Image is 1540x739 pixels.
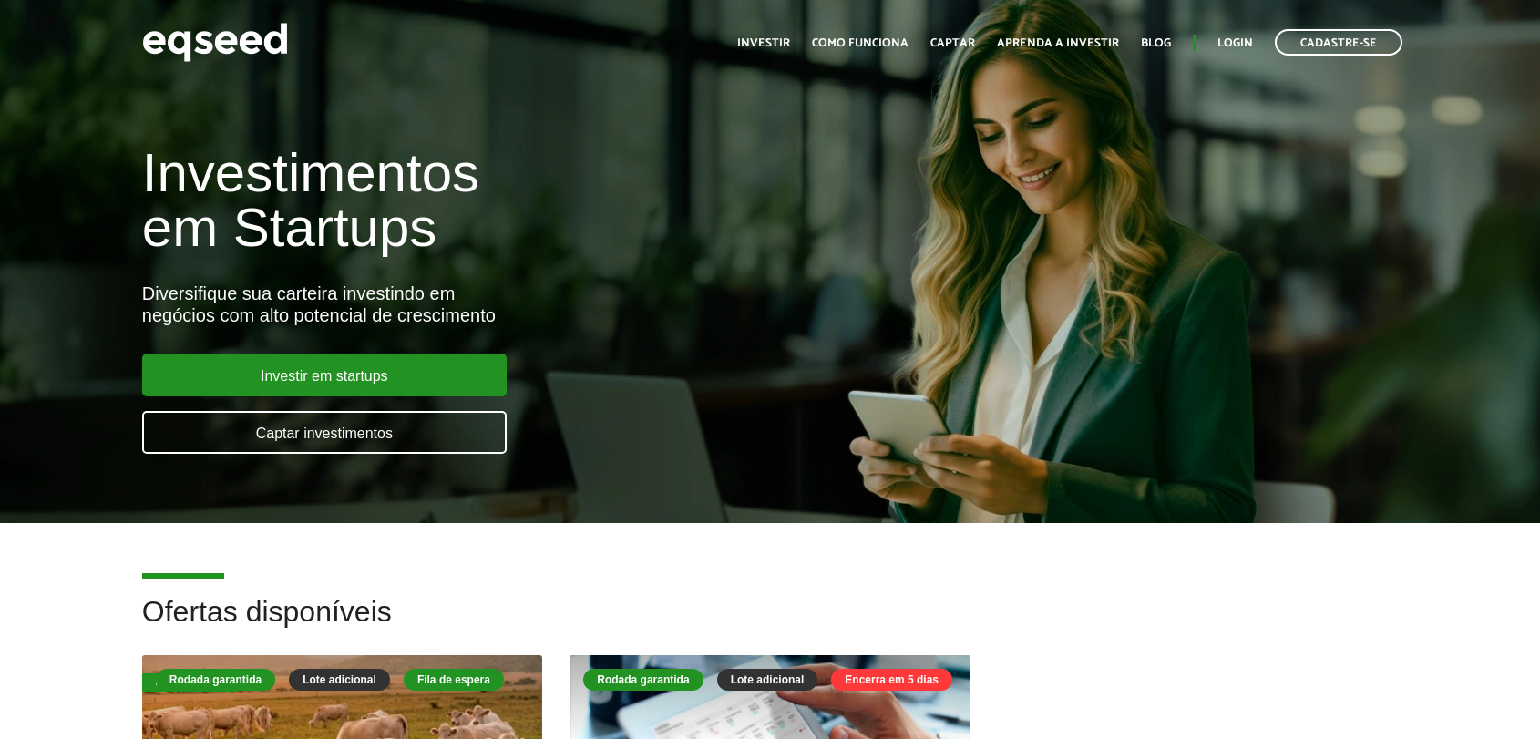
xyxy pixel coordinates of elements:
[1275,29,1402,56] a: Cadastre-se
[717,669,818,691] div: Lote adicional
[997,37,1119,49] a: Aprenda a investir
[831,669,952,691] div: Encerra em 5 dias
[142,146,885,255] h1: Investimentos em Startups
[142,673,244,692] div: Fila de espera
[404,669,504,691] div: Fila de espera
[142,282,885,326] div: Diversifique sua carteira investindo em negócios com alto potencial de crescimento
[142,18,288,67] img: EqSeed
[812,37,909,49] a: Como funciona
[1217,37,1253,49] a: Login
[583,669,703,691] div: Rodada garantida
[289,669,390,691] div: Lote adicional
[142,411,507,454] a: Captar investimentos
[142,354,507,396] a: Investir em startups
[737,37,790,49] a: Investir
[156,669,275,691] div: Rodada garantida
[930,37,975,49] a: Captar
[142,596,1398,655] h2: Ofertas disponíveis
[1141,37,1171,49] a: Blog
